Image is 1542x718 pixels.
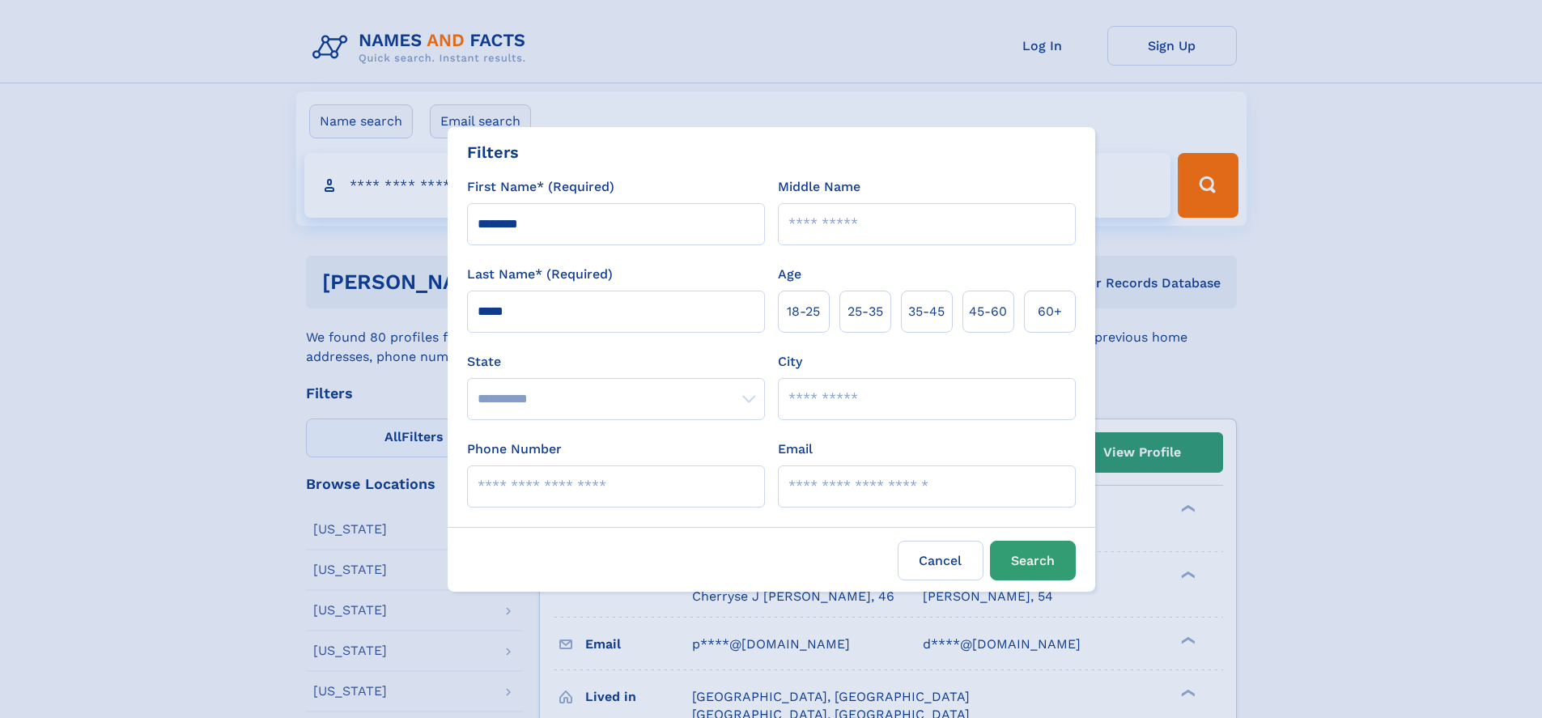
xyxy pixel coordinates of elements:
label: State [467,352,765,372]
button: Search [990,541,1076,580]
span: 60+ [1038,302,1062,321]
label: Cancel [898,541,983,580]
label: Age [778,265,801,284]
label: Email [778,440,813,459]
span: 25‑35 [847,302,883,321]
div: Filters [467,140,519,164]
label: First Name* (Required) [467,177,614,197]
span: 18‑25 [787,302,820,321]
label: Phone Number [467,440,562,459]
label: City [778,352,802,372]
span: 45‑60 [969,302,1007,321]
label: Middle Name [778,177,860,197]
span: 35‑45 [908,302,945,321]
label: Last Name* (Required) [467,265,613,284]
